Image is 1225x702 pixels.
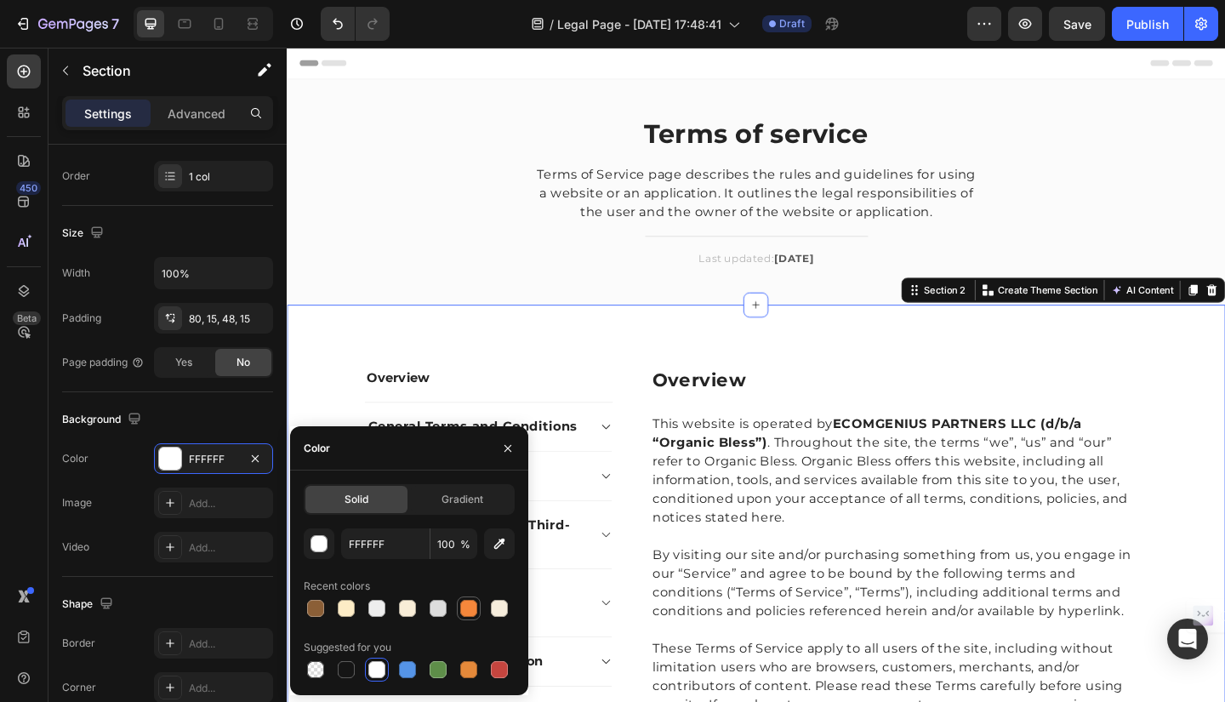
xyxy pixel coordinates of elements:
span: / [550,15,554,33]
div: Color [304,441,330,456]
span: Yes [175,355,192,370]
div: Add... [189,636,269,652]
div: Undo/Redo [321,7,390,41]
div: Add... [189,681,269,696]
div: Suggested for you [304,640,391,655]
span: Solid [345,492,368,507]
p: Overview [87,350,353,370]
p: Advanced [168,105,225,123]
div: Border [62,636,95,651]
button: Save [1049,7,1105,41]
iframe: Design area [287,48,1225,702]
div: 450 [16,181,41,195]
div: FFFFFF [189,452,238,467]
div: Beta [13,311,41,325]
div: Color [62,451,88,466]
span: % [460,537,470,552]
p: User Submissions and Personal Information [88,584,324,625]
p: Create Theme Section [773,256,882,271]
strong: [DATE] [530,222,573,236]
div: Open Intercom Messenger [1167,619,1208,659]
div: Order [62,168,90,184]
div: Size [62,222,107,245]
div: Section 2 [690,256,742,271]
div: Recent colors [304,579,370,594]
span: Legal Page - [DATE] 17:48:41 [557,15,721,33]
p: By visiting our site and/or purchasing something from us, you engage in our “Service” and agree t... [397,542,934,624]
div: Padding [62,311,101,326]
div: Video [62,539,89,555]
button: 7 [7,7,127,41]
div: Width [62,265,90,281]
button: Publish [1112,7,1183,41]
p: Settings [84,105,132,123]
div: Publish [1126,15,1169,33]
div: Shape [62,593,117,616]
p: This website is operated by . Throughout the site, the terms “we”, “us” and “our” refer to Organi... [397,399,934,522]
input: Eg: FFFFFF [341,528,430,559]
span: Gradient [442,492,483,507]
div: Add... [189,496,269,511]
p: Optional Features and Third-Party Links [88,510,324,551]
p: General Terms and Conditions [88,402,316,423]
div: Image [62,495,92,511]
div: Page padding [62,355,145,370]
p: Overview [397,350,934,375]
span: Draft [779,16,805,31]
div: Corner [62,680,96,695]
span: Save [1063,17,1091,31]
p: 7 [111,14,119,34]
button: AI Content [893,254,968,274]
div: 80, 15, 48, 15 [189,311,269,327]
span: No [236,355,250,370]
p: Section [83,60,222,81]
div: Add... [189,540,269,556]
div: Background [62,408,145,431]
p: Products and Services [88,456,258,477]
strong: ECOMGENIUS PARTNERS LLC (d/b/a “Organic Bless”) [397,401,864,437]
p: Liability and Termination [88,658,280,678]
div: 1 col [189,169,269,185]
input: Auto [155,258,272,288]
